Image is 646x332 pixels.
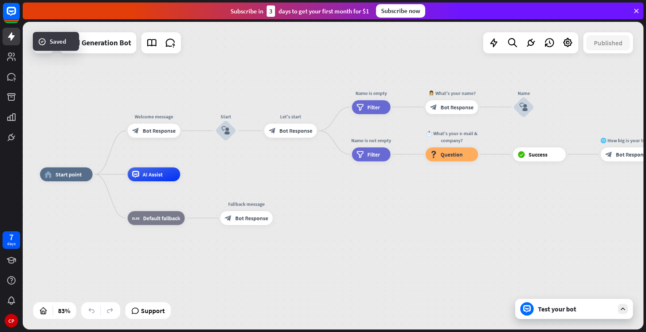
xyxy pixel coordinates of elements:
[347,89,396,97] div: Name is empty
[5,314,18,327] div: CP
[503,89,545,97] div: Name
[518,151,525,158] i: block_success
[267,5,275,17] div: 3
[141,304,165,317] span: Support
[347,137,396,144] div: Name is not empty
[9,233,13,241] div: 7
[45,171,52,178] i: home_2
[3,231,20,249] a: 7 days
[7,3,32,29] button: Open LiveChat chat widget
[441,104,474,111] span: Bot Response
[441,151,463,158] span: Question
[132,127,139,134] i: block_bot_response
[259,113,322,120] div: Let's start
[357,151,364,158] i: filter
[367,104,380,111] span: Filter
[420,89,483,97] div: 👩‍💼 What's your name?
[143,214,180,222] span: Default fallback
[529,151,548,158] span: Success
[367,151,380,158] span: Filter
[56,304,73,317] div: 83%
[430,151,437,158] i: block_question
[50,37,66,46] span: Saved
[279,127,312,134] span: Bot Response
[230,5,369,17] div: Subscribe in days to get your first month for $1
[235,214,268,222] span: Bot Response
[143,171,162,178] span: AI Assist
[420,130,483,144] div: 📩 What's your e-mail & company?
[143,127,175,134] span: Bot Response
[357,104,364,111] i: filter
[519,103,528,111] i: block_user_input
[215,201,278,208] div: Fallback message
[205,113,247,120] div: Start
[64,32,131,53] div: Lead Generation Bot
[538,305,614,313] div: Test your bot
[586,35,630,50] button: Published
[605,151,612,158] i: block_bot_response
[7,241,16,247] div: days
[269,127,276,134] i: block_bot_response
[38,37,46,46] i: success
[376,4,425,18] div: Subscribe now
[132,214,140,222] i: block_fallback
[222,126,230,135] i: block_user_input
[122,113,185,120] div: Welcome message
[430,104,437,111] i: block_bot_response
[225,214,232,222] i: block_bot_response
[56,171,82,178] span: Start point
